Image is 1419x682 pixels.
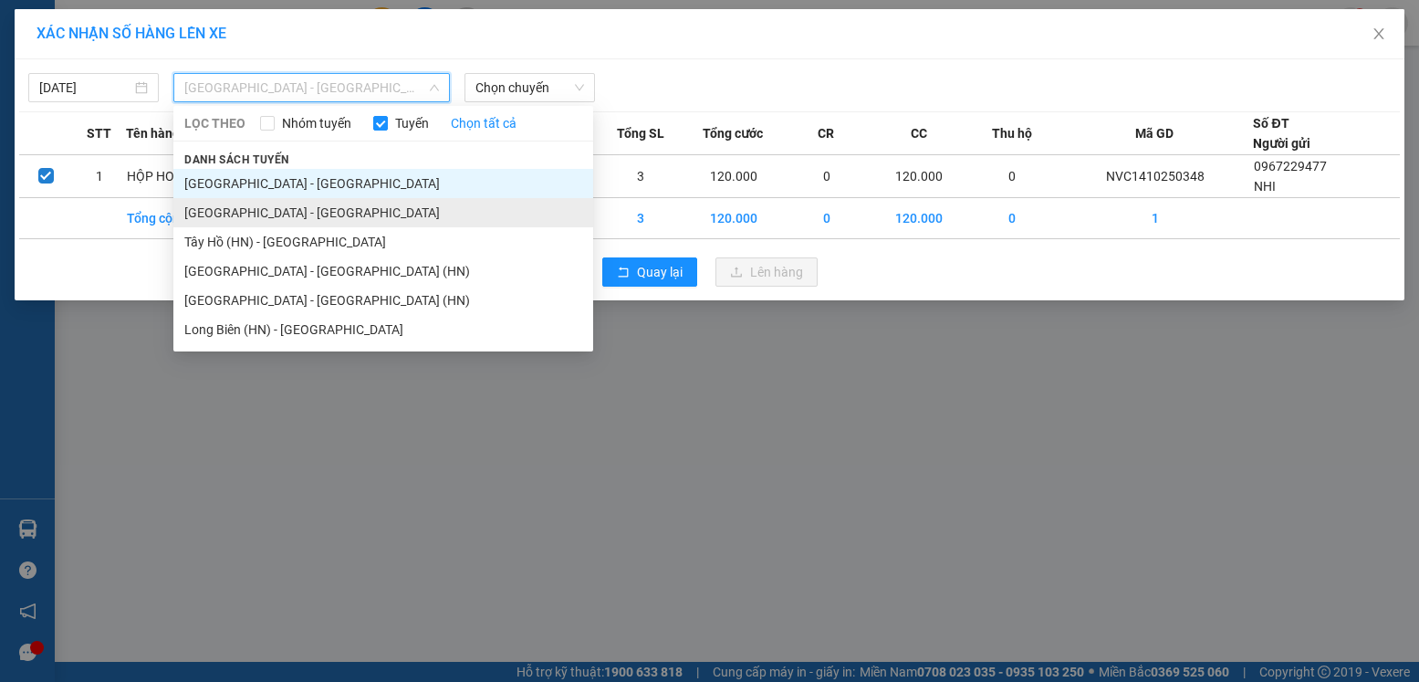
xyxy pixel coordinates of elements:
span: XÁC NHẬN SỐ HÀNG LÊN XE [37,25,226,42]
span: Thanh Hóa - Hà Nội [184,74,439,101]
a: Chọn tất cả [451,113,516,133]
span: LỌC THEO [184,113,245,133]
span: close [1372,26,1386,41]
li: [GEOGRAPHIC_DATA] - [GEOGRAPHIC_DATA] (HN) [173,257,593,286]
td: 0 [967,198,1057,239]
span: Danh sách tuyến [173,152,300,168]
span: CC [911,123,927,143]
td: NVC1410250348 [1057,155,1253,198]
span: STT [87,123,111,143]
li: Tây Hồ (HN) - [GEOGRAPHIC_DATA] [173,227,593,257]
td: HỘP HOA SÁP [126,155,215,198]
span: Mã GD [1135,123,1174,143]
span: Tuyến [388,113,436,133]
button: uploadLên hàng [715,257,818,287]
span: Thu hộ [992,123,1032,143]
li: [GEOGRAPHIC_DATA] - [GEOGRAPHIC_DATA] [173,198,593,227]
td: 3 [596,155,685,198]
td: 120.000 [685,198,782,239]
td: 1 [73,155,127,198]
td: Tổng cộng [126,198,215,239]
span: rollback [617,266,630,280]
span: Chọn chuyến [475,74,584,101]
td: 0 [782,155,871,198]
td: 3 [596,198,685,239]
td: 0 [782,198,871,239]
span: Tên hàng [126,123,180,143]
span: down [429,82,440,93]
li: [GEOGRAPHIC_DATA] - [GEOGRAPHIC_DATA] (HN) [173,286,593,315]
span: Quay lại [637,262,683,282]
td: 1 [1057,198,1253,239]
button: Close [1353,9,1404,60]
span: CR [818,123,834,143]
span: Tổng cước [703,123,763,143]
span: Tổng SL [617,123,664,143]
li: Long Biên (HN) - [GEOGRAPHIC_DATA] [173,315,593,344]
span: 0967229477 [1254,159,1327,173]
li: [GEOGRAPHIC_DATA] - [GEOGRAPHIC_DATA] [173,169,593,198]
span: Nhóm tuyến [275,113,359,133]
input: 15/10/2025 [39,78,131,98]
td: 120.000 [685,155,782,198]
button: rollbackQuay lại [602,257,697,287]
td: 120.000 [871,155,968,198]
div: Số ĐT Người gửi [1253,113,1310,153]
td: 120.000 [871,198,968,239]
span: NHI [1254,179,1276,194]
td: 0 [967,155,1057,198]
